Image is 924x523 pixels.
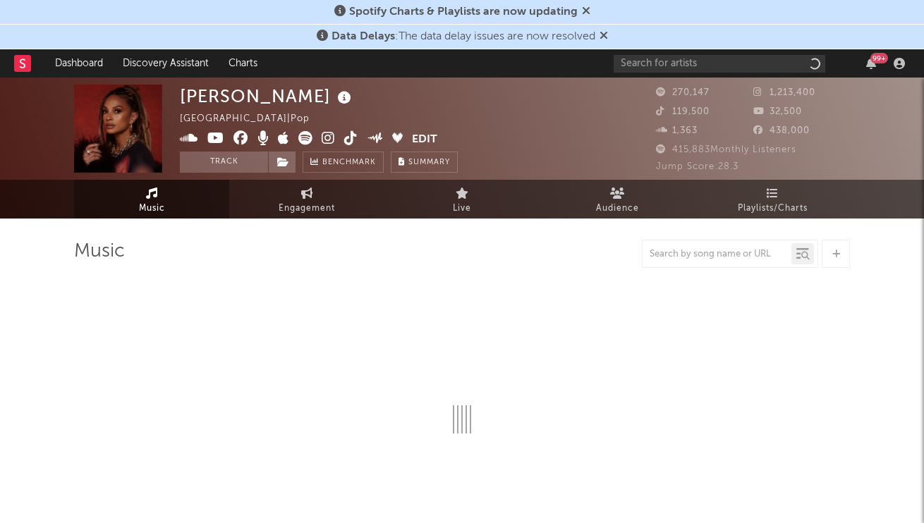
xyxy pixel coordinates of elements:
a: Dashboard [45,49,113,78]
input: Search by song name or URL [643,249,791,260]
div: 99 + [870,53,888,63]
a: Benchmark [303,152,384,173]
span: : The data delay issues are now resolved [332,31,595,42]
span: Spotify Charts & Playlists are now updating [349,6,578,18]
span: 1,363 [656,126,698,135]
div: [GEOGRAPHIC_DATA] | Pop [180,111,326,128]
span: Data Delays [332,31,395,42]
input: Search for artists [614,55,825,73]
span: Audience [596,200,639,217]
a: Engagement [229,180,384,219]
span: Music [139,200,165,217]
button: Edit [412,131,437,149]
span: Dismiss [600,31,608,42]
a: Audience [540,180,695,219]
span: 438,000 [753,126,810,135]
span: Summary [408,159,450,166]
div: [PERSON_NAME] [180,85,355,108]
a: Charts [219,49,267,78]
span: 1,213,400 [753,88,815,97]
span: Engagement [279,200,335,217]
span: Playlists/Charts [738,200,808,217]
span: Live [453,200,471,217]
a: Playlists/Charts [695,180,850,219]
span: 270,147 [656,88,710,97]
span: Jump Score: 28.3 [656,162,738,171]
a: Discovery Assistant [113,49,219,78]
a: Live [384,180,540,219]
span: 415,883 Monthly Listeners [656,145,796,154]
button: 99+ [866,58,876,69]
span: Benchmark [322,154,376,171]
button: Summary [391,152,458,173]
button: Track [180,152,268,173]
span: 32,500 [753,107,802,116]
span: 119,500 [656,107,710,116]
a: Music [74,180,229,219]
span: Dismiss [582,6,590,18]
